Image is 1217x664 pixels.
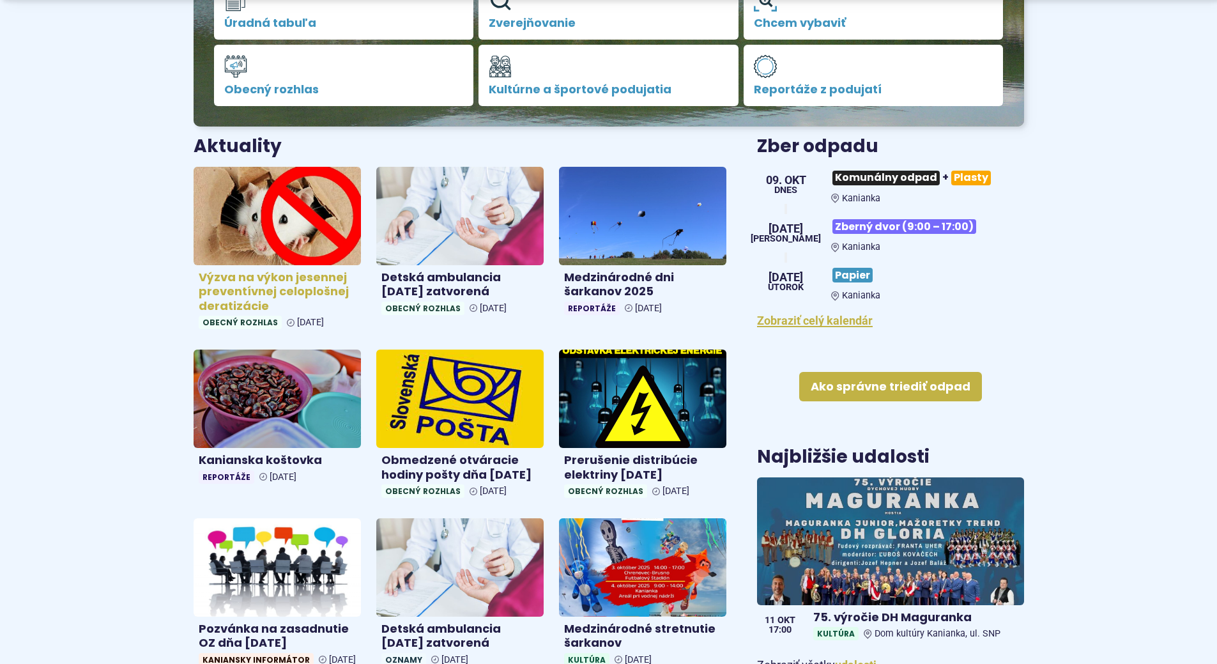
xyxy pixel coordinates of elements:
[757,314,873,327] a: Zobraziť celý kalendár
[214,45,474,106] a: Obecný rozhlas
[757,214,1023,252] a: Zberný dvor (9:00 – 17:00) Kanianka [DATE] [PERSON_NAME]
[381,484,464,498] span: Obecný rozhlas
[199,470,254,484] span: Reportáže
[832,219,976,234] span: Zberný dvor (9:00 – 17:00)
[799,372,982,401] a: Ako správne triediť odpad
[635,303,662,314] span: [DATE]
[842,193,880,204] span: Kanianka
[376,350,544,503] a: Obmedzené otváracie hodiny pošty dňa [DATE] Obecný rozhlas [DATE]
[757,263,1023,301] a: Papier Kanianka [DATE] utorok
[564,270,721,299] h4: Medzinárodné dni šarkanov 2025
[381,453,539,482] h4: Obmedzené otváracie hodiny pošty dňa [DATE]
[381,302,464,315] span: Obecný rozhlas
[777,616,795,625] span: okt
[480,303,507,314] span: [DATE]
[751,223,821,235] span: [DATE]
[754,17,993,29] span: Chcem vybaviť
[662,486,689,497] span: [DATE]
[199,453,356,468] h4: Kanianska koštovka
[842,290,880,301] span: Kanianka
[489,17,728,29] span: Zverejňovanie
[194,350,361,488] a: Kanianska koštovka Reportáže [DATE]
[744,45,1004,106] a: Reportáže z podujatí
[768,272,804,283] span: [DATE]
[270,472,296,483] span: [DATE]
[765,626,795,635] span: 17:00
[768,283,804,292] span: utorok
[381,622,539,651] h4: Detská ambulancia [DATE] zatvorená
[832,171,940,185] span: Komunálny odpad
[297,317,324,328] span: [DATE]
[564,622,721,651] h4: Medzinárodné stretnutie šarkanov
[832,268,873,282] span: Papier
[381,270,539,299] h4: Detská ambulancia [DATE] zatvorená
[813,627,859,640] span: Kultúra
[224,17,464,29] span: Úradná tabuľa
[199,622,356,651] h4: Pozvánka na zasadnutie OZ dňa [DATE]
[757,137,1023,157] h3: Zber odpadu
[765,616,775,625] span: 11
[194,167,361,334] a: Výzva na výkon jesennej preventívnej celoplošnej deratizácie Obecný rozhlas [DATE]
[757,477,1023,646] a: 75. výročie DH Maguranka KultúraDom kultúry Kanianka, ul. SNP 11 okt 17:00
[478,45,739,106] a: Kultúrne a športové podujatia
[813,610,1018,625] h4: 75. výročie DH Maguranka
[875,628,1000,639] span: Dom kultúry Kanianka, ul. SNP
[564,484,647,498] span: Obecný rozhlas
[766,174,806,186] span: 09. okt
[951,171,991,185] span: Plasty
[559,167,726,320] a: Medzinárodné dni šarkanov 2025 Reportáže [DATE]
[559,350,726,503] a: Prerušenie distribúcie elektriny [DATE] Obecný rozhlas [DATE]
[489,83,728,96] span: Kultúrne a športové podujatia
[564,302,620,315] span: Reportáže
[831,166,1023,190] h3: +
[757,447,930,467] h3: Najbližšie udalosti
[751,235,821,243] span: [PERSON_NAME]
[199,270,356,314] h4: Výzva na výkon jesennej preventívnej celoplošnej deratizácie
[376,167,544,320] a: Detská ambulancia [DATE] zatvorená Obecný rozhlas [DATE]
[754,83,993,96] span: Reportáže z podujatí
[480,486,507,497] span: [DATE]
[842,242,880,252] span: Kanianka
[194,137,282,157] h3: Aktuality
[199,316,282,329] span: Obecný rozhlas
[766,186,806,195] span: Dnes
[564,453,721,482] h4: Prerušenie distribúcie elektriny [DATE]
[224,83,464,96] span: Obecný rozhlas
[757,166,1023,204] a: Komunálny odpad+Plasty Kanianka 09. okt Dnes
